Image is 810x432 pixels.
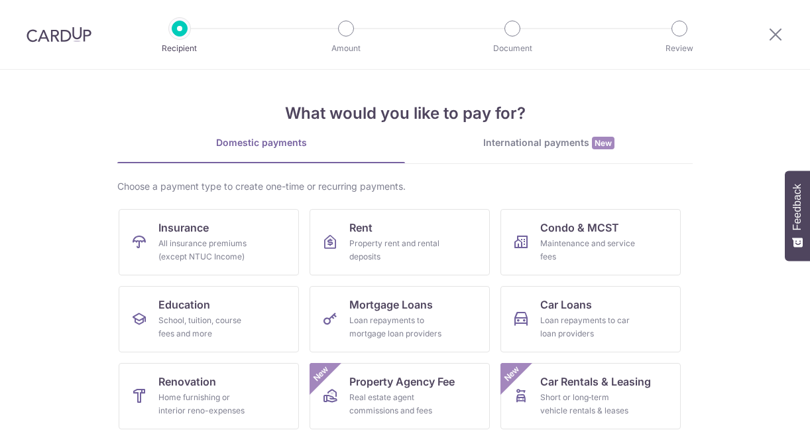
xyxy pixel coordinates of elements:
span: Condo & MCST [540,220,619,236]
div: Home furnishing or interior reno-expenses [158,391,254,417]
div: Choose a payment type to create one-time or recurring payments. [117,180,693,193]
div: Domestic payments [117,136,405,149]
span: New [592,137,614,149]
div: Real estate agent commissions and fees [349,391,445,417]
span: Car Loans [540,297,592,313]
p: Amount [297,42,395,55]
span: New [310,363,332,385]
span: Mortgage Loans [349,297,433,313]
p: Review [630,42,728,55]
a: EducationSchool, tuition, course fees and more [119,286,299,352]
a: Property Agency FeeReal estate agent commissions and feesNew [310,363,490,429]
span: Property Agency Fee [349,374,455,390]
span: Education [158,297,210,313]
p: Document [463,42,561,55]
a: Car Rentals & LeasingShort or long‑term vehicle rentals & leasesNew [500,363,681,429]
div: All insurance premiums (except NTUC Income) [158,237,254,263]
span: Car Rentals & Leasing [540,374,651,390]
img: CardUp [27,27,91,42]
span: Rent [349,220,373,236]
a: RenovationHome furnishing or interior reno-expenses [119,363,299,429]
a: Car LoansLoan repayments to car loan providers [500,286,681,352]
button: Feedback - Show survey [785,171,810,261]
p: Recipient [131,42,229,55]
iframe: Opens a widget where you can find more information [725,392,797,425]
div: Loan repayments to car loan providers [540,314,636,340]
div: Property rent and rental deposits [349,237,445,263]
span: Renovation [158,374,216,390]
a: Condo & MCSTMaintenance and service fees [500,209,681,275]
div: International payments [405,136,693,150]
span: Feedback [791,184,803,230]
a: RentProperty rent and rental deposits [310,209,490,275]
div: School, tuition, course fees and more [158,314,254,340]
div: Maintenance and service fees [540,237,636,263]
span: New [501,363,523,385]
div: Short or long‑term vehicle rentals & leases [540,391,636,417]
a: Mortgage LoansLoan repayments to mortgage loan providers [310,286,490,352]
a: InsuranceAll insurance premiums (except NTUC Income) [119,209,299,275]
h4: What would you like to pay for? [117,102,693,125]
span: Insurance [158,220,209,236]
div: Loan repayments to mortgage loan providers [349,314,445,340]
